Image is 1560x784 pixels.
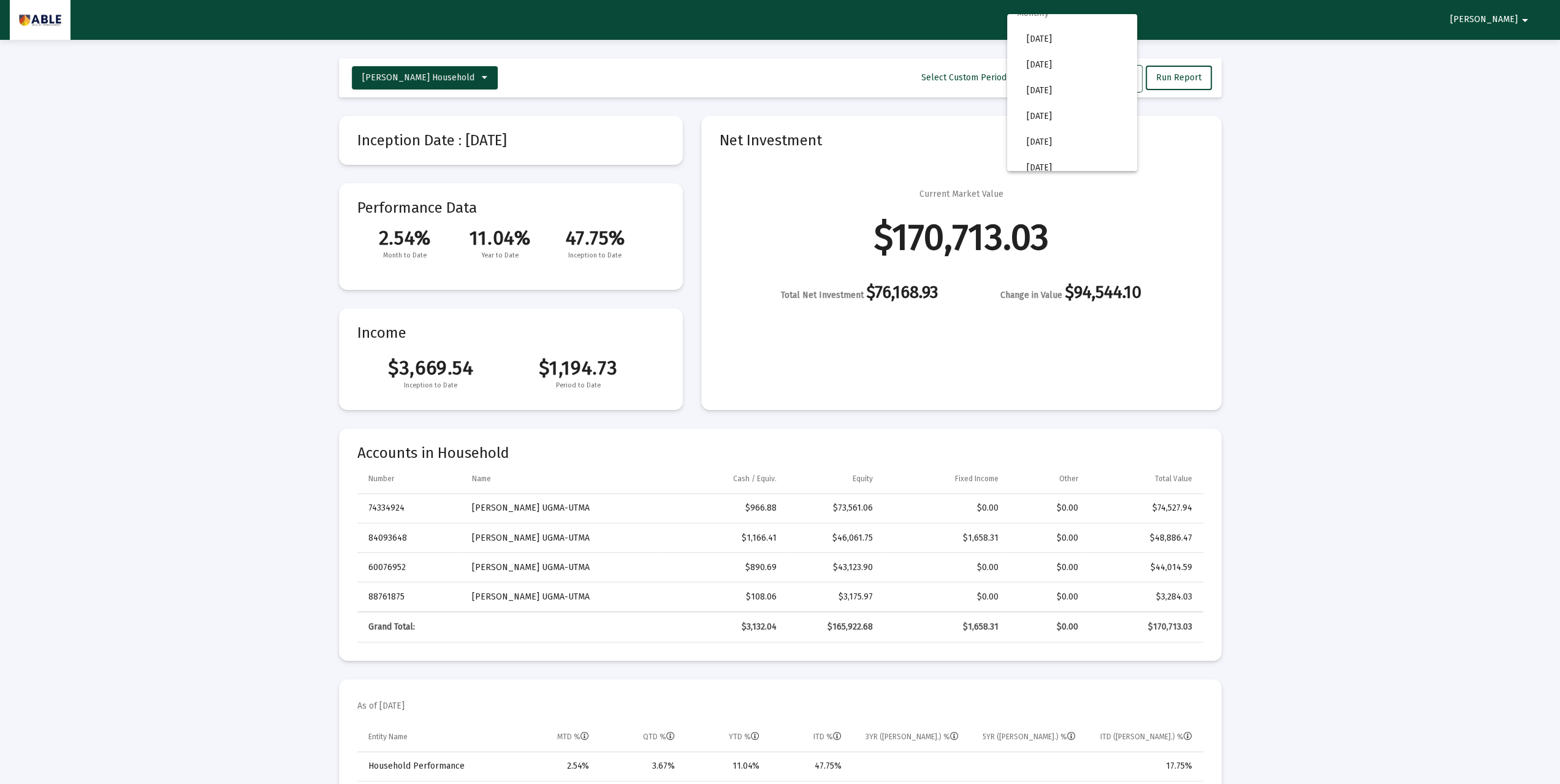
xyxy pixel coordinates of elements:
span: [DATE] [1027,26,1127,52]
span: [DATE] [1027,129,1127,155]
span: [DATE] [1027,155,1127,181]
span: [DATE] [1027,104,1127,129]
span: [DATE] [1027,78,1127,104]
span: [DATE] [1027,52,1127,78]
